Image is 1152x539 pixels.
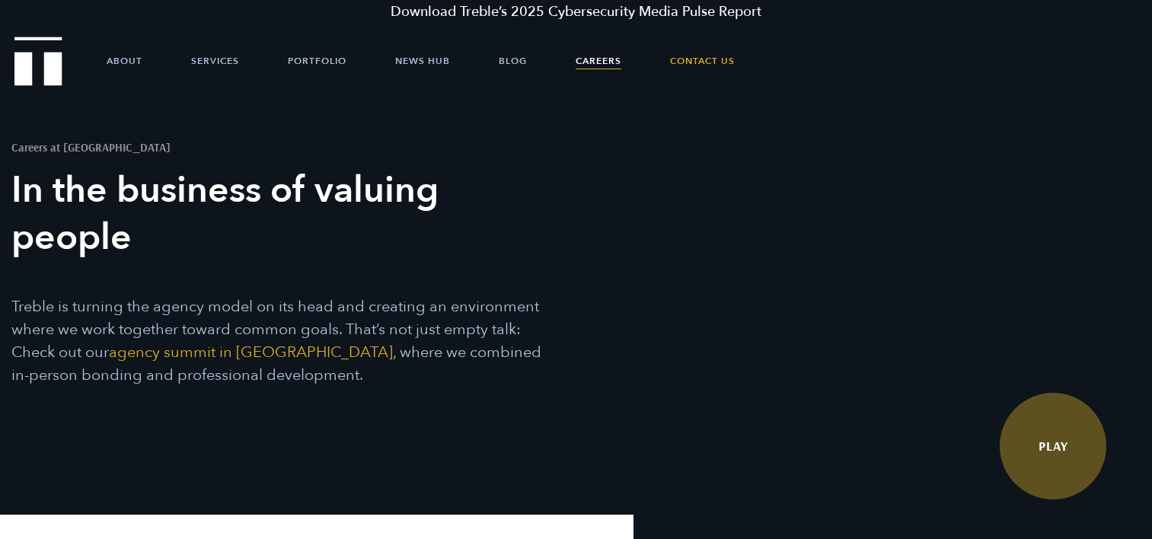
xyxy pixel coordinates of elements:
a: Portfolio [288,38,346,84]
p: Treble is turning the agency model on its head and creating an environment where we work together... [11,295,550,387]
a: Watch Video [1000,393,1106,499]
h1: Careers at [GEOGRAPHIC_DATA] [11,142,550,153]
h3: In the business of valuing people [11,167,550,261]
img: Treble logo [14,37,62,85]
a: Blog [499,38,527,84]
a: About [107,38,142,84]
a: Treble Homepage [15,38,61,85]
a: News Hub [395,38,450,84]
a: Contact Us [670,38,735,84]
a: agency summit in [GEOGRAPHIC_DATA] [109,342,393,362]
a: Services [191,38,239,84]
a: Careers [576,38,621,84]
